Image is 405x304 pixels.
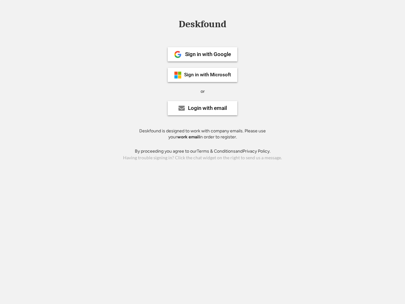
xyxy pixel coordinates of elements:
strong: work email [177,134,199,140]
div: Login with email [188,105,227,111]
a: Privacy Policy. [243,149,271,154]
div: or [201,88,205,95]
img: ms-symbollockup_mssymbol_19.png [174,71,182,79]
div: Sign in with Google [185,52,231,57]
div: Sign in with Microsoft [184,73,231,77]
div: Deskfound is designed to work with company emails. Please use your in order to register. [131,128,274,140]
div: Deskfound [176,19,229,29]
img: 1024px-Google__G__Logo.svg.png [174,51,182,58]
div: By proceeding you agree to our and [135,148,271,155]
a: Terms & Conditions [197,149,235,154]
